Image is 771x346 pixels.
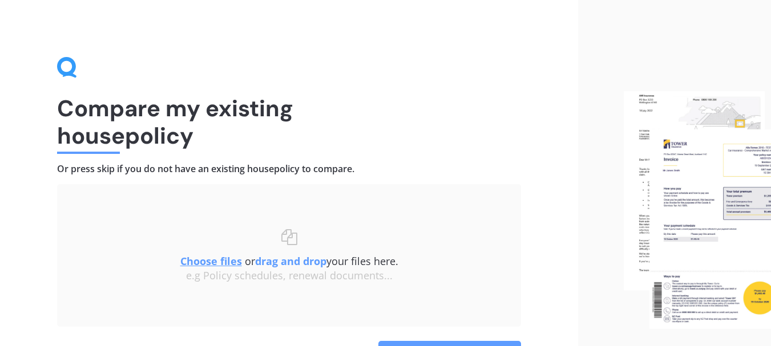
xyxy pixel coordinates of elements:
img: files.webp [624,91,771,328]
div: e.g Policy schedules, renewal documents... [80,270,498,282]
b: drag and drop [255,254,326,268]
h1: Compare my existing house policy [57,95,521,149]
h4: Or press skip if you do not have an existing house policy to compare. [57,163,521,175]
u: Choose files [180,254,242,268]
span: or your files here. [180,254,398,268]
